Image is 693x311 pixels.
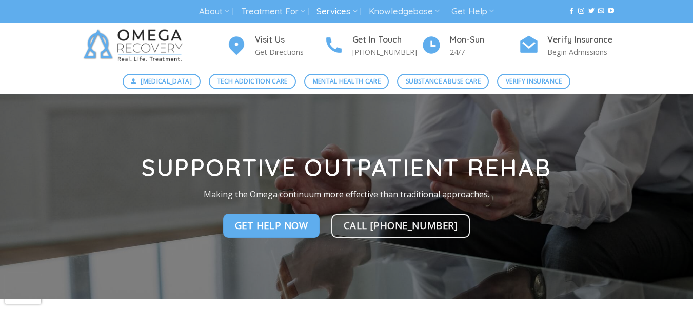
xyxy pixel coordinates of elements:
h4: Visit Us [255,33,324,47]
a: Services [316,2,357,21]
a: CALL [PHONE_NUMBER] [331,214,470,238]
a: Knowledgebase [369,2,440,21]
a: Follow on Instagram [578,8,584,15]
h4: Verify Insurance [547,33,616,47]
p: Begin Admissions [547,46,616,58]
span: CALL [PHONE_NUMBER] [344,218,458,233]
p: 24/7 [450,46,519,58]
span: Tech Addiction Care [217,76,288,86]
a: Follow on YouTube [608,8,614,15]
a: Verify Insurance [497,74,570,89]
a: Get In Touch [PHONE_NUMBER] [324,33,421,58]
a: Get Help Now [223,214,320,238]
p: Get Directions [255,46,324,58]
a: Verify Insurance Begin Admissions [519,33,616,58]
a: Follow on Twitter [588,8,595,15]
iframe: reCAPTCHA [5,273,41,304]
a: Treatment For [241,2,305,21]
strong: Supportive Outpatient Rehab [142,153,552,182]
span: Substance Abuse Care [406,76,481,86]
span: [MEDICAL_DATA] [141,76,192,86]
h4: Mon-Sun [450,33,519,47]
span: Get Help Now [235,218,308,233]
a: Visit Us Get Directions [226,33,324,58]
a: Get Help [451,2,494,21]
span: Mental Health Care [313,76,381,86]
a: Substance Abuse Care [397,74,489,89]
p: [PHONE_NUMBER] [352,46,421,58]
a: Mental Health Care [304,74,389,89]
a: Send us an email [598,8,604,15]
a: [MEDICAL_DATA] [123,74,201,89]
a: About [199,2,229,21]
a: Tech Addiction Care [209,74,296,89]
span: Verify Insurance [506,76,562,86]
p: Making the Omega continuum more effective than traditional approaches. [111,188,582,201]
a: Follow on Facebook [568,8,575,15]
img: Omega Recovery [77,23,193,69]
h4: Get In Touch [352,33,421,47]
